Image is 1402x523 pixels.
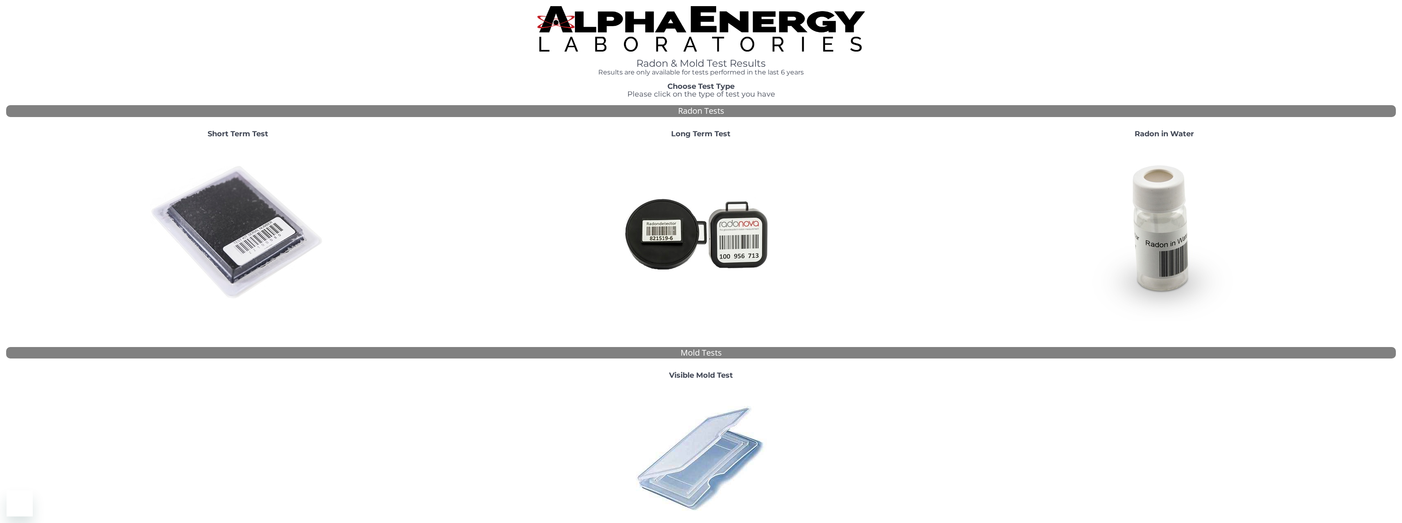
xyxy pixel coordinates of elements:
strong: Visible Mold Test [669,371,733,380]
strong: Long Term Test [671,129,730,138]
h1: Radon & Mold Test Results [423,58,979,69]
div: Radon Tests [6,105,1396,117]
iframe: Button to launch messaging window [7,490,33,516]
strong: Radon in Water [1135,129,1194,138]
h4: Results are only available for tests performed in the last 6 years [423,69,979,76]
strong: Choose Test Type [667,82,735,91]
span: Please click on the type of test you have [627,90,775,99]
div: Mold Tests [6,347,1396,359]
img: TightCrop.jpg [537,6,865,52]
strong: Short Term Test [208,129,268,138]
img: Radtrak2vsRadtrak3.jpg [613,145,789,321]
img: RadoninWater.jpg [1076,145,1252,321]
img: ShortTerm.jpg [150,145,326,321]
